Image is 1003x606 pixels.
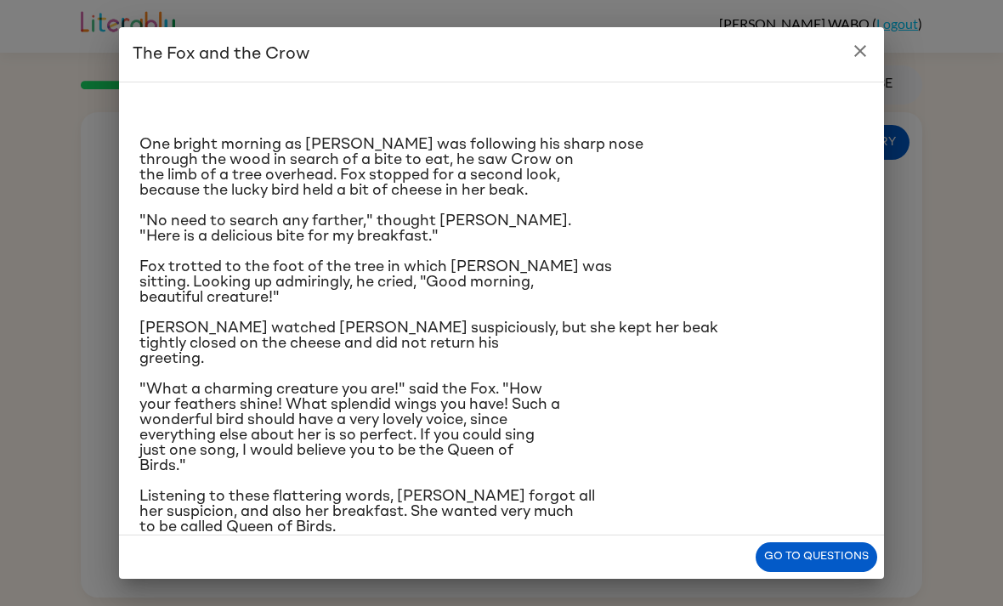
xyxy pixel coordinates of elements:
button: Go to questions [756,542,877,572]
span: "What a charming creature you are!" said the Fox. "How your feathers shine! What splendid wings y... [139,382,560,473]
span: [PERSON_NAME] watched [PERSON_NAME] suspiciously, but she kept her beak tightly closed on the che... [139,320,718,366]
h2: The Fox and the Crow [119,27,884,82]
span: Fox trotted to the foot of the tree in which [PERSON_NAME] was sitting. Looking up admiringly, he... [139,259,612,305]
span: One bright morning as [PERSON_NAME] was following his sharp nose through the wood in search of a ... [139,137,643,198]
span: "No need to search any farther," thought [PERSON_NAME]. "Here is a delicious bite for my breakfast." [139,213,571,244]
button: close [843,34,877,68]
span: Listening to these flattering words, [PERSON_NAME] forgot all her suspicion, and also her breakfa... [139,489,595,535]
